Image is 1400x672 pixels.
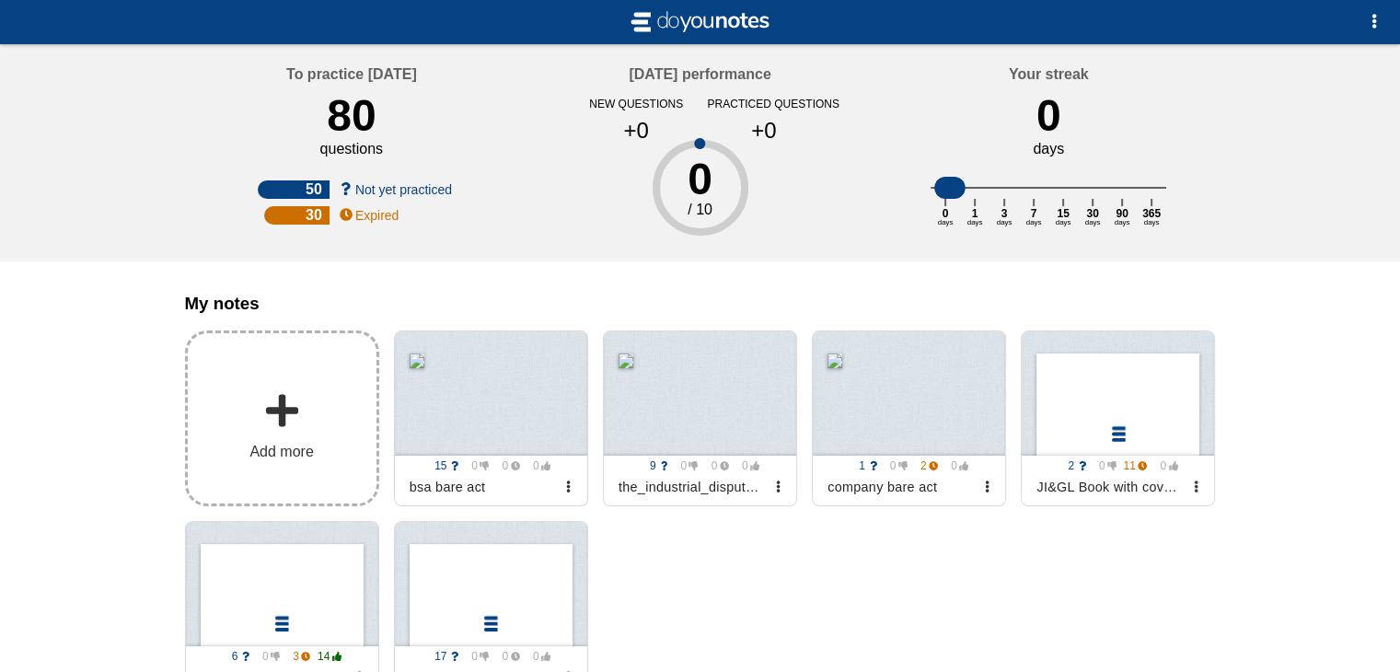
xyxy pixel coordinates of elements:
span: 1 [850,459,877,472]
a: 9 0 0 0 the_industrial_disputes_act [603,330,797,506]
span: 0 [523,459,550,472]
div: 30 [264,206,330,225]
span: 0 [701,459,729,472]
span: 0 [733,459,760,472]
text: 7 [1031,207,1037,220]
div: / 10 [573,202,827,218]
div: company bare act [820,472,976,502]
text: 0 [943,207,949,220]
span: 17 [431,650,458,663]
div: the_industrial_disputes_act [611,472,767,502]
span: 6 [222,650,249,663]
img: svg+xml;base64,CiAgICAgIDxzdmcgdmlld0JveD0iLTIgLTIgMjAgNCIgeG1sbnM9Imh0dHA6Ly93d3cudzMub3JnLzIwMD... [627,7,774,37]
span: 0 [880,459,908,472]
span: 15 [431,459,458,472]
text: 365 [1142,207,1161,220]
span: 0 [942,459,969,472]
span: Expired [355,208,399,223]
span: 0 [671,459,699,472]
span: 0 [462,459,490,472]
div: days [1033,141,1064,157]
div: +0 [587,118,686,144]
div: 0 [1036,90,1061,141]
span: 2 [910,459,938,472]
a: 15 0 0 0 bsa bare act [394,330,588,506]
span: 0 [523,650,550,663]
span: 3 [283,650,311,663]
div: 50 [258,180,330,199]
div: practiced questions [708,98,821,110]
span: Add more [249,444,313,460]
h4: [DATE] performance [629,66,770,83]
span: 0 [462,650,490,663]
span: 0 [492,650,520,663]
h4: To practice [DATE] [286,66,417,83]
a: 2 0 11 0 JI&GL Book with cover [DATE] [1021,330,1215,506]
div: 0 [573,157,827,202]
div: bsa bare act [402,472,558,502]
a: 1 0 2 0 company bare act [812,330,1006,506]
div: 80 [327,90,376,141]
span: 14 [314,650,341,663]
div: questions [320,141,384,157]
text: days [938,218,954,226]
span: 2 [1059,459,1086,472]
span: 0 [1089,459,1117,472]
div: JI&GL Book with cover [DATE] [1029,472,1185,502]
text: days [967,218,983,226]
h3: My notes [185,294,1216,314]
span: 0 [252,650,280,663]
div: +0 [715,118,814,144]
span: 0 [492,459,520,472]
text: 3 [1001,207,1008,220]
text: days [1085,218,1101,226]
text: days [1026,218,1042,226]
text: 90 [1116,207,1128,220]
text: days [997,218,1012,226]
span: 9 [640,459,667,472]
text: 1 [972,207,978,220]
text: days [1115,218,1130,226]
div: new questions [580,98,693,110]
text: days [1144,218,1160,226]
text: 15 [1057,207,1070,220]
button: Options [1356,4,1393,41]
h4: Your streak [1009,66,1089,83]
span: 11 [1120,459,1148,472]
text: 30 [1086,207,1099,220]
span: 0 [1151,459,1178,472]
text: days [1056,218,1071,226]
span: Not yet practiced [355,182,452,197]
